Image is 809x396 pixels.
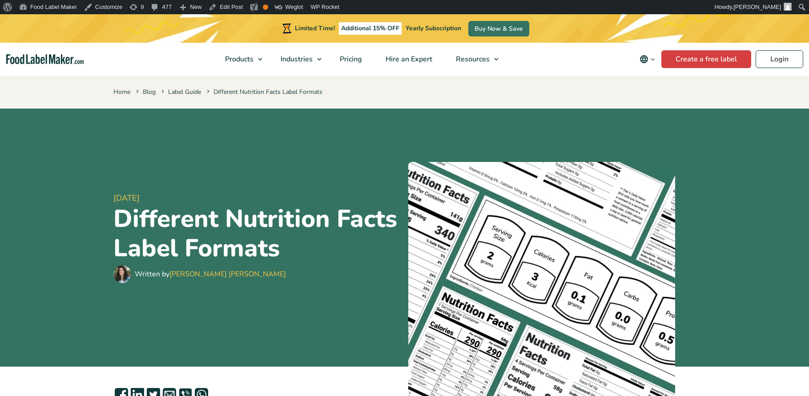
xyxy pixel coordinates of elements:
a: Blog [143,88,156,96]
span: [DATE] [113,192,401,204]
h1: Different Nutrition Facts Label Formats [113,204,401,263]
a: Login [756,50,803,68]
span: Limited Time! [295,24,335,32]
a: Products [213,43,267,76]
a: Pricing [328,43,372,76]
a: Resources [444,43,503,76]
a: Create a free label [661,50,751,68]
a: Label Guide [168,88,201,96]
span: Different Nutrition Facts Label Formats [205,88,322,96]
a: Home [113,88,130,96]
div: Written by [135,269,286,279]
a: Buy Now & Save [468,21,529,36]
span: Yearly Subscription [406,24,461,32]
span: [PERSON_NAME] [733,4,781,10]
span: Industries [278,54,314,64]
span: Additional 15% OFF [339,22,402,35]
a: [PERSON_NAME] [PERSON_NAME] [169,269,286,279]
span: Pricing [337,54,363,64]
button: Change language [633,50,661,68]
span: Products [222,54,254,64]
a: Industries [269,43,326,76]
img: Maria Abi Hanna - Food Label Maker [113,265,131,283]
a: Hire an Expert [374,43,442,76]
span: Resources [453,54,491,64]
div: OK [263,4,268,10]
a: Food Label Maker homepage [6,54,84,65]
span: Hire an Expert [383,54,433,64]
